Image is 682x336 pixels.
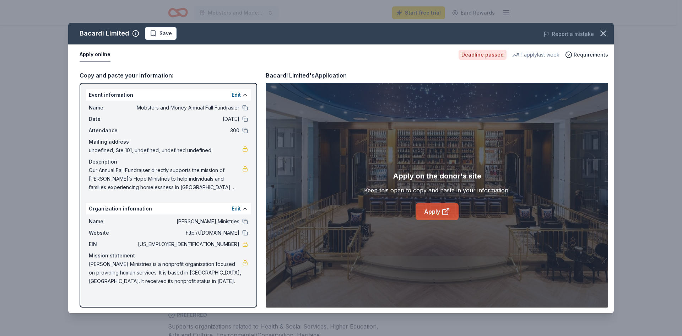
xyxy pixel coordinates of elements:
[136,103,239,112] span: Mobsters and Money Annual Fall Fundrasier
[89,217,136,226] span: Name
[512,50,559,59] div: 1 apply last week
[80,28,129,39] div: Bacardi Limited
[136,229,239,237] span: http://.[DOMAIN_NAME]
[86,89,251,101] div: Event information
[232,204,241,213] button: Edit
[136,115,239,123] span: [DATE]
[89,126,136,135] span: Attendance
[89,158,248,166] div: Description
[159,29,172,38] span: Save
[232,91,241,99] button: Edit
[89,146,242,155] span: undefined, Ste 101, undefined, undefined undefined
[416,203,459,220] a: Apply
[543,30,594,38] button: Report a mistake
[89,251,248,260] div: Mission statement
[89,229,136,237] span: Website
[89,166,242,192] span: Our Annual Fall Fundraiser directly supports the mission of [PERSON_NAME]’s Hope Ministries to he...
[89,240,136,249] span: EIN
[89,260,242,286] span: [PERSON_NAME] Ministries is a nonprofit organization focused on providing human services. It is b...
[574,50,608,59] span: Requirements
[145,27,177,40] button: Save
[80,71,257,80] div: Copy and paste your information:
[364,186,510,194] div: Keep this open to copy and paste in your information.
[565,50,608,59] button: Requirements
[89,115,136,123] span: Date
[89,103,136,112] span: Name
[136,217,239,226] span: [PERSON_NAME] Ministries
[393,170,481,182] div: Apply on the donor's site
[136,240,239,249] span: [US_EMPLOYER_IDENTIFICATION_NUMBER]
[80,47,110,62] button: Apply online
[136,126,239,135] span: 300
[459,50,507,60] div: Deadline passed
[86,203,251,214] div: Organization information
[89,138,248,146] div: Mailing address
[266,71,347,80] div: Bacardi Limited's Application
